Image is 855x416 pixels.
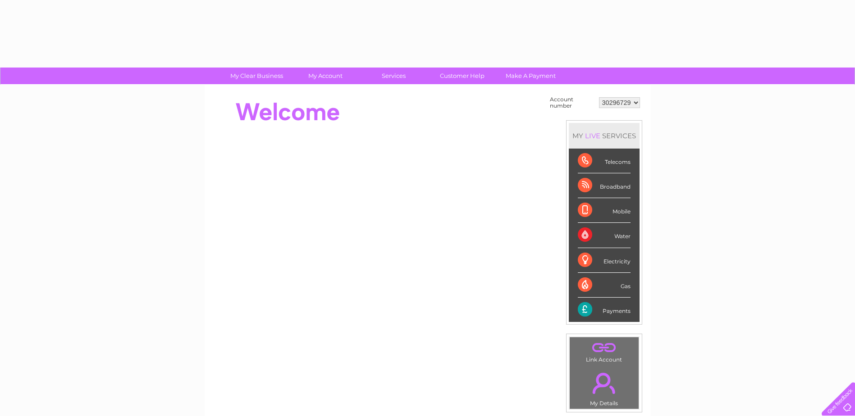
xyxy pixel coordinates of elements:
div: LIVE [583,131,602,140]
div: MY SERVICES [569,123,640,149]
div: Electricity [578,248,631,273]
a: . [572,339,636,355]
div: Payments [578,298,631,322]
div: Water [578,223,631,248]
div: Mobile [578,198,631,223]
a: Customer Help [425,68,499,84]
a: My Clear Business [219,68,294,84]
td: My Details [569,365,639,409]
div: Broadband [578,173,631,198]
a: Services [357,68,431,84]
div: Gas [578,273,631,298]
div: Telecoms [578,149,631,173]
a: Make A Payment [494,68,568,84]
a: . [572,367,636,399]
td: Link Account [569,337,639,365]
td: Account number [548,94,597,111]
a: My Account [288,68,362,84]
